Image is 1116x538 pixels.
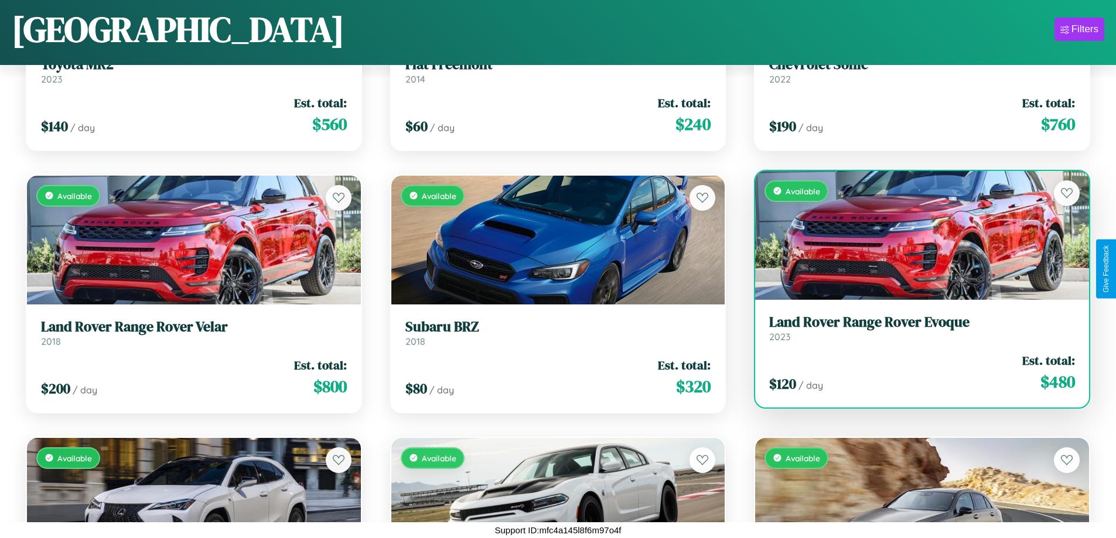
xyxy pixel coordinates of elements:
[73,384,97,396] span: / day
[769,374,796,393] span: $ 120
[294,357,347,373] span: Est. total:
[1071,23,1098,35] div: Filters
[41,318,347,335] h3: Land Rover Range Rover Velar
[769,116,796,136] span: $ 190
[57,191,92,201] span: Available
[41,56,347,73] h3: Toyota MR2
[1022,352,1075,369] span: Est. total:
[798,122,823,133] span: / day
[430,122,455,133] span: / day
[658,94,711,111] span: Est. total:
[1022,94,1075,111] span: Est. total:
[786,453,820,463] span: Available
[405,56,711,73] h3: Fiat Freemont
[798,379,823,391] span: / day
[422,453,456,463] span: Available
[405,318,711,347] a: Subaru BRZ2018
[675,112,711,136] span: $ 240
[786,186,820,196] span: Available
[70,122,95,133] span: / day
[429,384,454,396] span: / day
[769,331,790,342] span: 2023
[676,375,711,398] span: $ 320
[769,56,1075,73] h3: Chevrolet Sonic
[41,379,70,398] span: $ 200
[41,73,62,85] span: 2023
[769,314,1075,342] a: Land Rover Range Rover Evoque2023
[312,112,347,136] span: $ 560
[658,357,711,373] span: Est. total:
[1041,112,1075,136] span: $ 760
[1054,18,1104,41] button: Filters
[41,335,61,347] span: 2018
[405,379,427,398] span: $ 80
[405,56,711,85] a: Fiat Freemont2014
[422,191,456,201] span: Available
[1102,245,1110,293] div: Give Feedback
[405,318,711,335] h3: Subaru BRZ
[313,375,347,398] span: $ 800
[57,453,92,463] span: Available
[41,318,347,347] a: Land Rover Range Rover Velar2018
[769,314,1075,331] h3: Land Rover Range Rover Evoque
[41,56,347,85] a: Toyota MR22023
[495,522,622,538] p: Support ID: mfc4a145l8f6m97o4f
[405,335,425,347] span: 2018
[294,94,347,111] span: Est. total:
[405,116,428,136] span: $ 60
[769,73,791,85] span: 2022
[1040,370,1075,393] span: $ 480
[41,116,68,136] span: $ 140
[769,56,1075,85] a: Chevrolet Sonic2022
[405,73,425,85] span: 2014
[12,5,344,53] h1: [GEOGRAPHIC_DATA]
